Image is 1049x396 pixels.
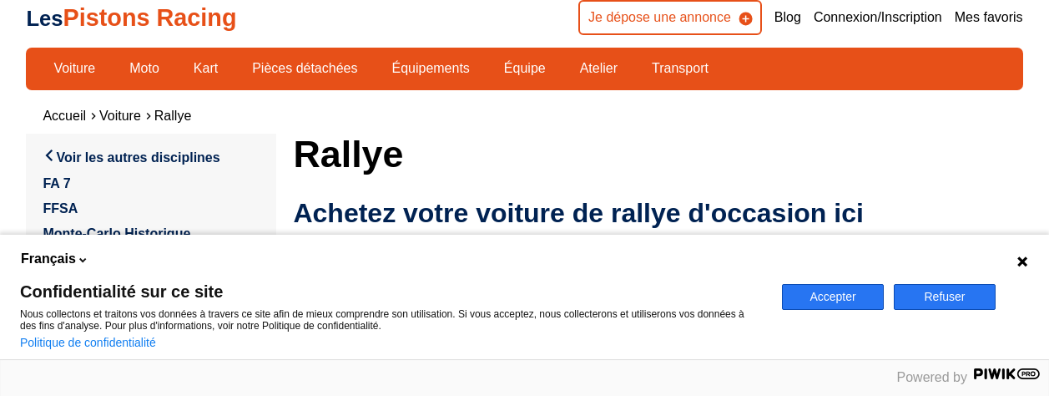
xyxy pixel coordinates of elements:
a: Mes favoris [955,8,1023,27]
a: Monte-Carlo Historique [43,226,190,241]
button: Accepter [782,284,884,310]
span: Powered by [897,370,968,384]
a: LesPistons Racing [26,4,236,31]
a: Pièces détachées [241,54,368,83]
a: Rallye [154,109,191,123]
a: Voir les autres disciplines [43,146,219,167]
a: Équipe [493,54,557,83]
a: Voiture [99,109,141,123]
span: Les [26,7,63,30]
a: Accueil [43,109,86,123]
a: Moto [119,54,170,83]
h1: Rallye [293,134,1022,174]
a: Atelier [569,54,628,83]
a: Transport [641,54,719,83]
a: Voiture [43,54,106,83]
a: FA 7 [43,176,70,190]
a: Kart [183,54,229,83]
a: Connexion/Inscription [814,8,942,27]
a: Blog [774,8,801,27]
a: Équipements [381,54,480,83]
button: Refuser [894,284,996,310]
a: FFSA [43,201,78,216]
h2: Achetez votre voiture de rallye d'occasion ici [293,196,1022,230]
span: Confidentialité sur ce site [20,283,762,300]
a: Politique de confidentialité [20,336,156,349]
span: Français [21,250,76,268]
p: Nous collectons et traitons vos données à travers ce site afin de mieux comprendre son utilisatio... [20,308,762,332]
